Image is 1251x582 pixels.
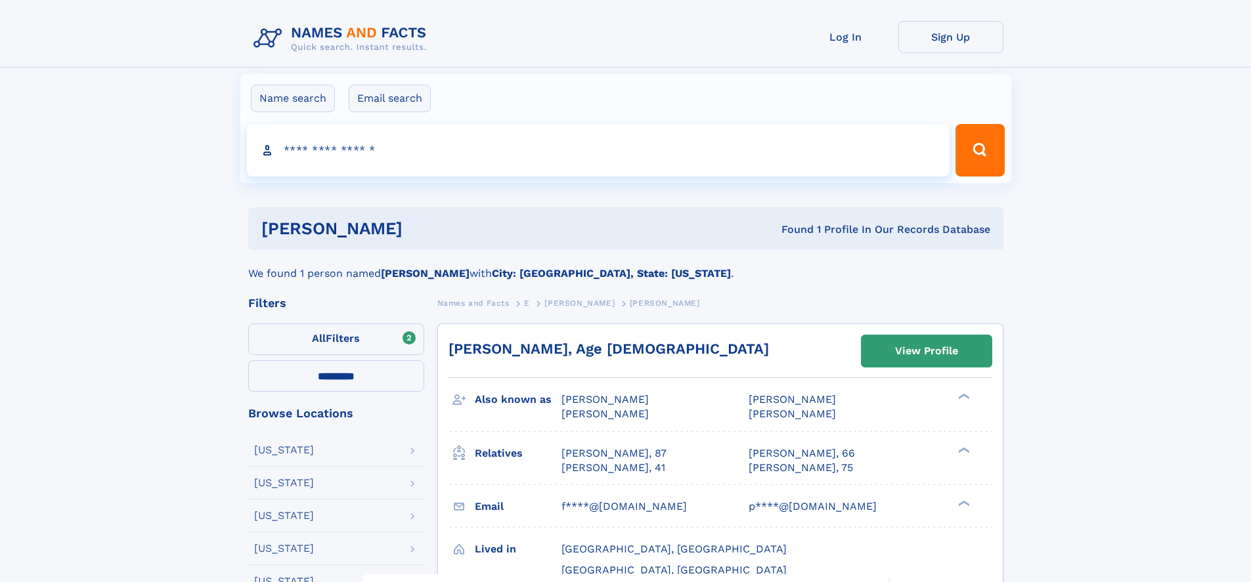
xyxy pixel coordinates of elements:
[254,543,314,554] div: [US_STATE]
[475,442,561,465] h3: Relatives
[381,267,470,280] b: [PERSON_NAME]
[261,220,592,237] h1: [PERSON_NAME]
[862,335,992,367] a: View Profile
[248,250,1003,281] div: We found 1 person named with .
[248,297,424,309] div: Filters
[492,267,731,280] b: City: [GEOGRAPHIC_DATA], State: [US_STATE]
[475,495,561,518] h3: Email
[955,392,971,401] div: ❯
[749,446,855,461] a: [PERSON_NAME], 66
[524,299,530,308] span: E
[475,388,561,411] h3: Also known as
[561,407,649,420] span: [PERSON_NAME]
[254,445,314,455] div: [US_STATE]
[248,21,437,56] img: Logo Names and Facts
[248,323,424,355] label: Filters
[544,295,615,311] a: [PERSON_NAME]
[437,295,510,311] a: Names and Facts
[955,499,971,507] div: ❯
[561,393,649,405] span: [PERSON_NAME]
[251,85,335,112] label: Name search
[254,510,314,521] div: [US_STATE]
[630,299,700,308] span: [PERSON_NAME]
[955,446,971,454] div: ❯
[749,407,836,420] span: [PERSON_NAME]
[561,446,667,461] a: [PERSON_NAME], 87
[749,461,853,475] a: [PERSON_NAME], 75
[312,332,326,344] span: All
[449,341,769,357] a: [PERSON_NAME], Age [DEMOGRAPHIC_DATA]
[749,393,836,405] span: [PERSON_NAME]
[349,85,431,112] label: Email search
[248,407,424,419] div: Browse Locations
[475,538,561,560] h3: Lived in
[561,564,787,576] span: [GEOGRAPHIC_DATA], [GEOGRAPHIC_DATA]
[955,124,1004,177] button: Search Button
[898,21,1003,53] a: Sign Up
[561,461,665,475] a: [PERSON_NAME], 41
[544,299,615,308] span: [PERSON_NAME]
[254,478,314,488] div: [US_STATE]
[247,124,950,177] input: search input
[793,21,898,53] a: Log In
[895,336,958,366] div: View Profile
[524,295,530,311] a: E
[561,543,787,555] span: [GEOGRAPHIC_DATA], [GEOGRAPHIC_DATA]
[592,222,990,237] div: Found 1 Profile In Our Records Database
